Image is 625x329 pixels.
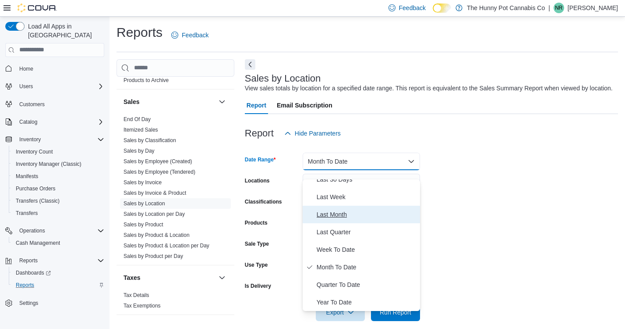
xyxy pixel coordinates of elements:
[124,253,183,260] span: Sales by Product per Day
[245,261,268,268] label: Use Type
[124,97,140,106] h3: Sales
[16,255,41,266] button: Reports
[2,62,108,75] button: Home
[19,83,33,90] span: Users
[317,174,417,185] span: Last 30 Days
[554,3,564,13] div: Nolan Ryan
[2,80,108,93] button: Users
[245,84,613,93] div: View sales totals by location for a specified date range. This report is equivalent to the Sales ...
[9,267,108,279] a: Dashboards
[19,136,41,143] span: Inventory
[9,170,108,182] button: Manifests
[245,240,269,247] label: Sale Type
[217,97,227,107] button: Sales
[317,227,417,237] span: Last Quarter
[124,253,183,259] a: Sales by Product per Day
[9,237,108,249] button: Cash Management
[124,243,209,249] a: Sales by Product & Location per Day
[117,64,234,89] div: Products
[245,219,268,226] label: Products
[124,190,186,197] span: Sales by Invoice & Product
[2,254,108,267] button: Reports
[124,292,149,298] a: Tax Details
[124,158,192,164] a: Sales by Employee (Created)
[124,116,151,123] span: End Of Day
[317,279,417,290] span: Quarter To Date
[19,101,45,108] span: Customers
[217,272,227,283] button: Taxes
[317,297,417,308] span: Year To Date
[12,268,104,278] span: Dashboards
[303,153,420,170] button: Month To Date
[245,156,276,163] label: Date Range
[12,183,59,194] a: Purchase Orders
[2,98,108,111] button: Customers
[16,298,42,308] a: Settings
[245,198,282,205] label: Classifications
[245,73,321,84] h3: Sales by Location
[555,3,562,13] span: NR
[124,190,186,196] a: Sales by Invoice & Product
[124,148,155,154] a: Sales by Day
[9,279,108,291] button: Reports
[16,117,104,127] span: Catalog
[245,177,270,184] label: Locations
[245,128,274,139] h3: Report
[117,114,234,265] div: Sales
[317,209,417,220] span: Last Month
[124,169,195,175] a: Sales by Employee (Tendered)
[9,146,108,158] button: Inventory Count
[12,196,104,206] span: Transfers (Classic)
[467,3,545,13] p: The Hunny Pot Cannabis Co
[16,197,60,204] span: Transfers (Classic)
[16,269,51,276] span: Dashboards
[2,116,108,128] button: Catalog
[16,99,104,110] span: Customers
[16,134,104,145] span: Inventory
[16,173,38,180] span: Manifests
[12,171,42,182] a: Manifests
[433,4,451,13] input: Dark Mode
[16,63,104,74] span: Home
[16,210,38,217] span: Transfers
[124,222,163,228] a: Sales by Product
[124,77,169,84] span: Products to Archive
[303,179,420,311] div: Select listbox
[124,273,215,282] button: Taxes
[16,225,104,236] span: Operations
[16,99,48,110] a: Customers
[16,148,53,155] span: Inventory Count
[317,262,417,272] span: Month To Date
[16,117,41,127] button: Catalog
[182,31,208,39] span: Feedback
[16,225,49,236] button: Operations
[12,268,54,278] a: Dashboards
[2,297,108,309] button: Settings
[16,134,44,145] button: Inventory
[12,208,41,218] a: Transfers
[19,65,33,72] span: Home
[19,227,45,234] span: Operations
[245,283,271,290] label: Is Delivery
[16,161,81,168] span: Inventory Manager (Classic)
[9,182,108,195] button: Purchase Orders
[12,208,104,218] span: Transfers
[12,147,104,157] span: Inventory Count
[124,273,141,282] h3: Taxes
[168,26,212,44] a: Feedback
[12,159,85,169] a: Inventory Manager (Classic)
[117,290,234,315] div: Taxes
[12,238,104,248] span: Cash Management
[399,4,426,12] span: Feedback
[16,240,60,247] span: Cash Management
[124,179,162,186] a: Sales by Invoice
[12,238,64,248] a: Cash Management
[19,257,38,264] span: Reports
[124,232,190,238] a: Sales by Product & Location
[124,200,165,207] a: Sales by Location
[371,304,420,321] button: Run Report
[124,211,185,218] span: Sales by Location per Day
[16,81,36,92] button: Users
[380,308,411,317] span: Run Report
